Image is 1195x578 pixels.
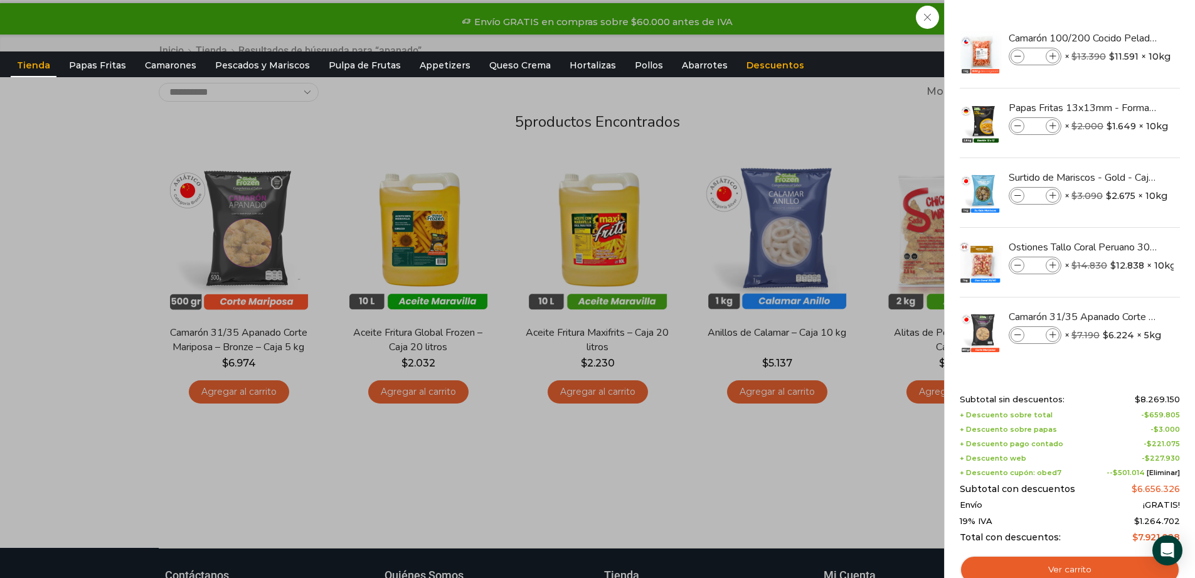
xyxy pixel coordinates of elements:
span: - [1144,440,1180,448]
span: $ [1110,259,1116,272]
a: Appetizers [413,53,477,77]
span: $ [1113,468,1118,477]
span: $ [1103,329,1108,341]
span: $ [1071,329,1077,341]
span: -- [1107,469,1180,477]
span: $ [1134,516,1140,526]
a: Pescados y Mariscos [209,53,316,77]
span: $ [1071,260,1077,271]
bdi: 3.090 [1071,190,1103,201]
bdi: 13.390 [1071,51,1106,62]
span: × × 10kg [1065,117,1168,135]
span: + Descuento sobre total [960,411,1053,419]
span: 501.014 [1113,468,1145,477]
a: Hortalizas [563,53,622,77]
span: × × 10kg [1065,187,1167,205]
span: $ [1132,532,1138,543]
span: $ [1109,50,1115,63]
span: × × 5kg [1065,326,1161,344]
div: Open Intercom Messenger [1152,535,1182,565]
a: Descuentos [740,53,810,77]
input: Product quantity [1026,328,1044,342]
span: + Descuento sobre papas [960,425,1057,434]
span: 19% IVA [960,516,992,527]
input: Product quantity [1026,259,1044,272]
a: Papas Fritas 13x13mm - Formato 2,5 kg - Caja 10 kg [1009,101,1158,115]
span: ¡GRATIS! [1143,500,1180,510]
span: Envío [960,500,982,510]
span: $ [1071,190,1077,201]
a: Ostiones Tallo Coral Peruano 30/40 - Caja 10 kg [1009,240,1158,254]
span: $ [1135,394,1140,404]
bdi: 7.921.028 [1132,532,1180,543]
bdi: 227.930 [1145,454,1180,463]
span: Subtotal sin descuentos: [960,395,1065,405]
span: $ [1107,120,1112,132]
input: Product quantity [1026,50,1044,63]
bdi: 1.649 [1107,120,1136,132]
a: Surtido de Mariscos - Gold - Caja 10 kg [1009,171,1158,185]
span: + Descuento pago contado [960,440,1063,448]
a: Tienda [11,53,56,77]
a: Pollos [629,53,669,77]
a: [Eliminar] [1147,468,1180,477]
bdi: 3.000 [1154,425,1180,434]
span: Total con descuentos: [960,532,1061,543]
span: $ [1132,483,1137,495]
span: 1.264.702 [1134,516,1180,526]
a: Camarón 31/35 Apanado Corte Mariposa - Bronze - Caja 5 kg [1009,310,1158,324]
a: Queso Crema [483,53,557,77]
bdi: 2.675 [1106,190,1135,202]
bdi: 8.269.150 [1135,394,1180,404]
bdi: 12.838 [1110,259,1144,272]
bdi: 659.805 [1144,410,1180,419]
span: - [1141,411,1180,419]
bdi: 7.190 [1071,329,1100,341]
span: + Descuento web [960,454,1026,463]
span: + Descuento cupón: obed7 [960,469,1061,477]
span: $ [1071,120,1077,132]
span: $ [1144,410,1149,419]
bdi: 2.000 [1071,120,1103,132]
span: - [1142,454,1180,463]
bdi: 6.224 [1103,329,1134,341]
span: × × 10kg [1065,48,1171,65]
bdi: 14.830 [1071,260,1107,271]
bdi: 221.075 [1147,439,1180,448]
a: Papas Fritas [63,53,132,77]
span: $ [1071,51,1077,62]
bdi: 6.656.326 [1132,483,1180,495]
bdi: 11.591 [1109,50,1139,63]
span: Subtotal con descuentos [960,484,1075,495]
a: Camarón 100/200 Cocido Pelado - Super Prime - Caja 10 kg [1009,31,1158,45]
a: Camarones [139,53,203,77]
span: $ [1106,190,1112,202]
a: Abarrotes [676,53,734,77]
span: $ [1147,439,1152,448]
a: Pulpa de Frutas [322,53,407,77]
span: $ [1154,425,1159,434]
span: - [1150,425,1180,434]
input: Product quantity [1026,119,1044,133]
span: × × 10kg [1065,257,1176,274]
span: $ [1145,454,1150,463]
input: Product quantity [1026,189,1044,203]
